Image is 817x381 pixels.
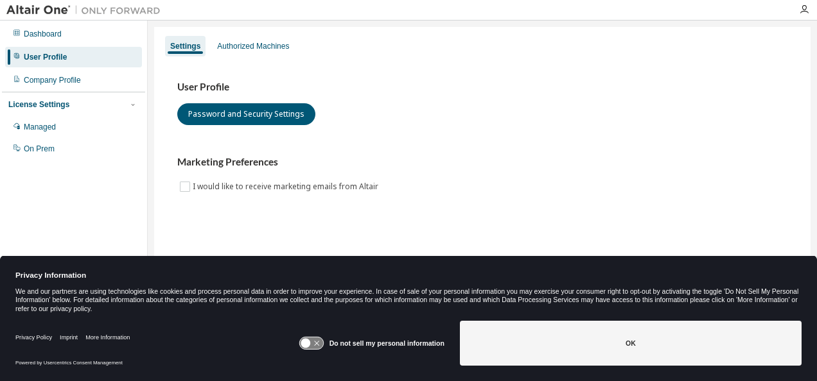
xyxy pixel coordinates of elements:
[24,29,62,39] div: Dashboard
[8,99,69,110] div: License Settings
[24,122,56,132] div: Managed
[24,144,55,154] div: On Prem
[6,4,167,17] img: Altair One
[217,41,289,51] div: Authorized Machines
[170,41,200,51] div: Settings
[177,103,315,125] button: Password and Security Settings
[177,156,787,169] h3: Marketing Preferences
[24,75,81,85] div: Company Profile
[193,179,381,194] label: I would like to receive marketing emails from Altair
[177,81,787,94] h3: User Profile
[24,52,67,62] div: User Profile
